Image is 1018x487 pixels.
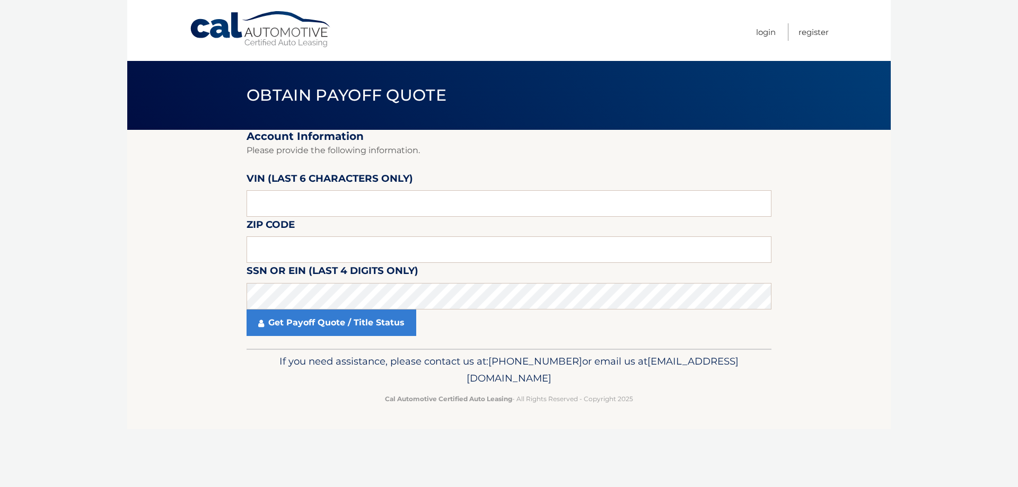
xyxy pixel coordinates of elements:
a: Cal Automotive [189,11,332,48]
h2: Account Information [247,130,771,143]
label: VIN (last 6 characters only) [247,171,413,190]
a: Register [798,23,829,41]
strong: Cal Automotive Certified Auto Leasing [385,395,512,403]
p: - All Rights Reserved - Copyright 2025 [253,393,765,404]
span: [PHONE_NUMBER] [488,355,582,367]
label: Zip Code [247,217,295,236]
label: SSN or EIN (last 4 digits only) [247,263,418,282]
p: If you need assistance, please contact us at: or email us at [253,353,765,387]
a: Get Payoff Quote / Title Status [247,309,416,336]
p: Please provide the following information. [247,143,771,158]
span: Obtain Payoff Quote [247,85,446,105]
a: Login [756,23,776,41]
